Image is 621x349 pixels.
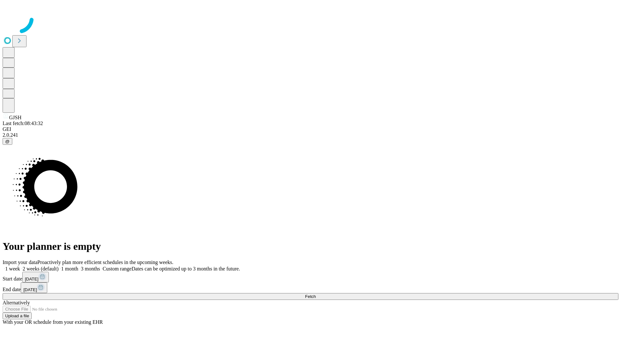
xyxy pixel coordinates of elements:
[23,287,37,292] span: [DATE]
[5,139,10,144] span: @
[3,240,618,252] h1: Your planner is empty
[21,282,47,293] button: [DATE]
[23,266,59,271] span: 2 weeks (default)
[22,272,49,282] button: [DATE]
[9,115,21,120] span: GJSH
[3,132,618,138] div: 2.0.241
[81,266,100,271] span: 3 months
[3,121,43,126] span: Last fetch: 08:43:32
[3,293,618,300] button: Fetch
[305,294,316,299] span: Fetch
[25,277,38,281] span: [DATE]
[38,259,173,265] span: Proactively plan more efficient schedules in the upcoming weeks.
[61,266,78,271] span: 1 month
[5,266,20,271] span: 1 week
[3,312,32,319] button: Upload a file
[3,126,618,132] div: GEI
[3,282,618,293] div: End date
[103,266,131,271] span: Custom range
[3,300,30,305] span: Alternatively
[3,272,618,282] div: Start date
[3,319,103,325] span: With your OR schedule from your existing EHR
[3,138,12,145] button: @
[3,259,38,265] span: Import your data
[132,266,240,271] span: Dates can be optimized up to 3 months in the future.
